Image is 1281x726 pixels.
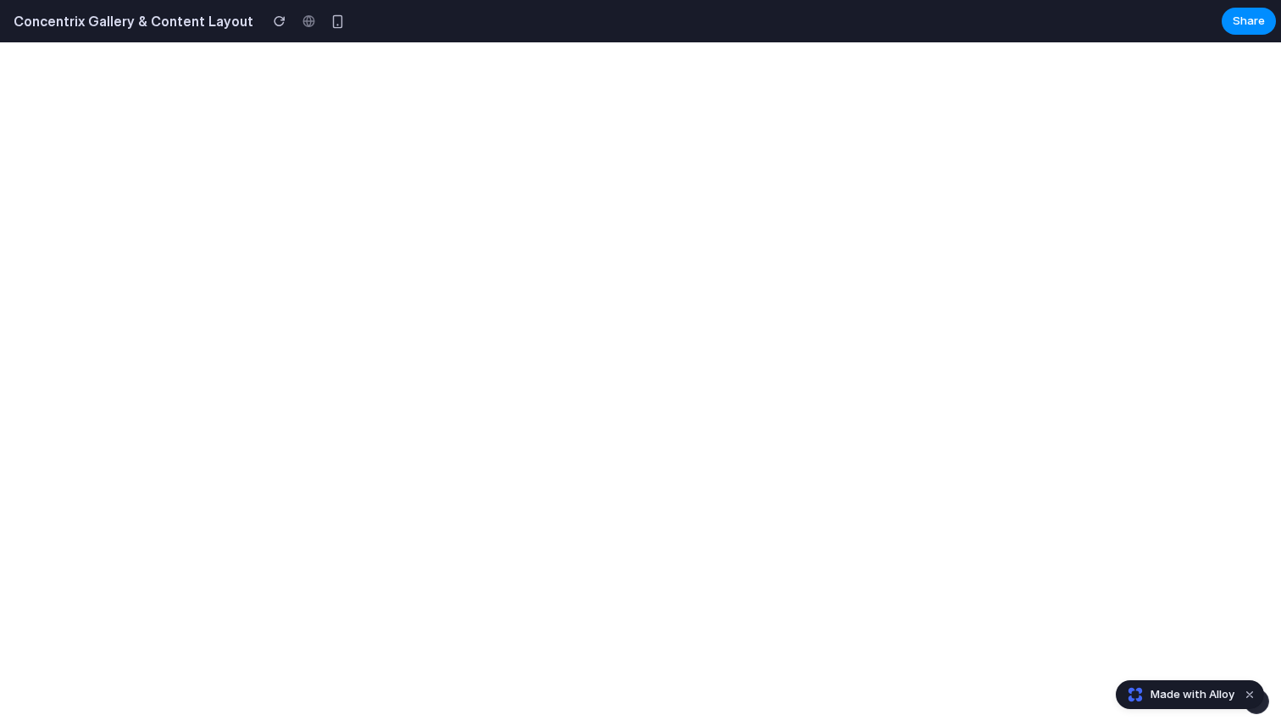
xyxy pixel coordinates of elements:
[1222,8,1276,35] button: Share
[1117,686,1236,703] a: Made with Alloy
[1151,686,1234,703] span: Made with Alloy
[1233,13,1265,30] span: Share
[1239,684,1260,705] button: Dismiss watermark
[7,11,253,31] h2: Concentrix Gallery & Content Layout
